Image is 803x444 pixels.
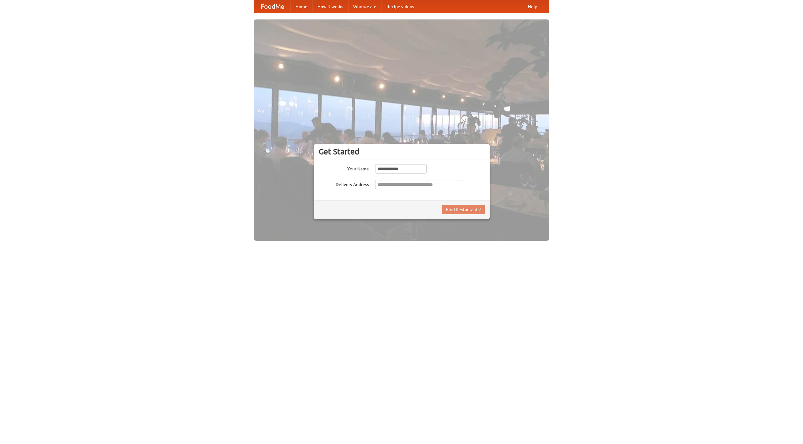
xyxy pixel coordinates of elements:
a: Help [523,0,542,13]
label: Your Name [319,164,369,172]
h3: Get Started [319,147,485,156]
a: How it works [312,0,348,13]
label: Delivery Address [319,180,369,188]
a: Home [290,0,312,13]
a: Who we are [348,0,381,13]
a: Recipe videos [381,0,419,13]
a: FoodMe [254,0,290,13]
button: Find Restaurants! [442,205,485,214]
